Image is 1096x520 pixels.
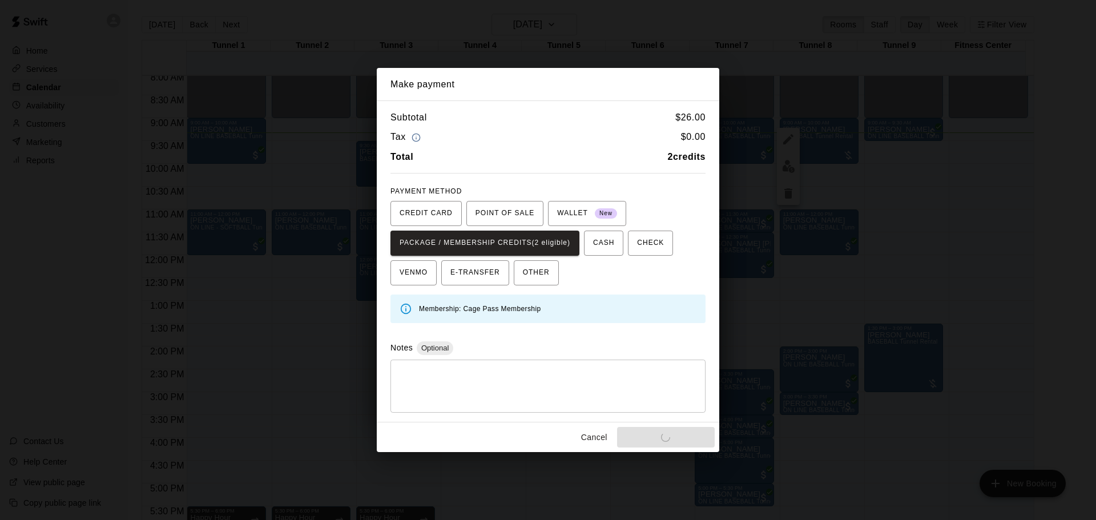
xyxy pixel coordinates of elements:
[390,343,413,352] label: Notes
[390,260,437,285] button: VENMO
[593,234,614,252] span: CASH
[417,344,453,352] span: Optional
[637,234,664,252] span: CHECK
[584,231,623,256] button: CASH
[675,110,706,125] h6: $ 26.00
[419,305,541,313] span: Membership: Cage Pass Membership
[628,231,673,256] button: CHECK
[668,152,706,162] b: 2 credits
[476,204,534,223] span: POINT OF SALE
[390,152,413,162] b: Total
[548,201,626,226] button: WALLET New
[441,260,509,285] button: E-TRANSFER
[576,427,613,448] button: Cancel
[514,260,559,285] button: OTHER
[595,206,617,221] span: New
[390,130,424,145] h6: Tax
[450,264,500,282] span: E-TRANSFER
[400,204,453,223] span: CREDIT CARD
[390,201,462,226] button: CREDIT CARD
[400,234,570,252] span: PACKAGE / MEMBERSHIP CREDITS (2 eligible)
[523,264,550,282] span: OTHER
[390,231,579,256] button: PACKAGE / MEMBERSHIP CREDITS(2 eligible)
[390,110,427,125] h6: Subtotal
[557,204,617,223] span: WALLET
[681,130,706,145] h6: $ 0.00
[377,68,719,101] h2: Make payment
[466,201,543,226] button: POINT OF SALE
[390,187,462,195] span: PAYMENT METHOD
[400,264,428,282] span: VENMO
